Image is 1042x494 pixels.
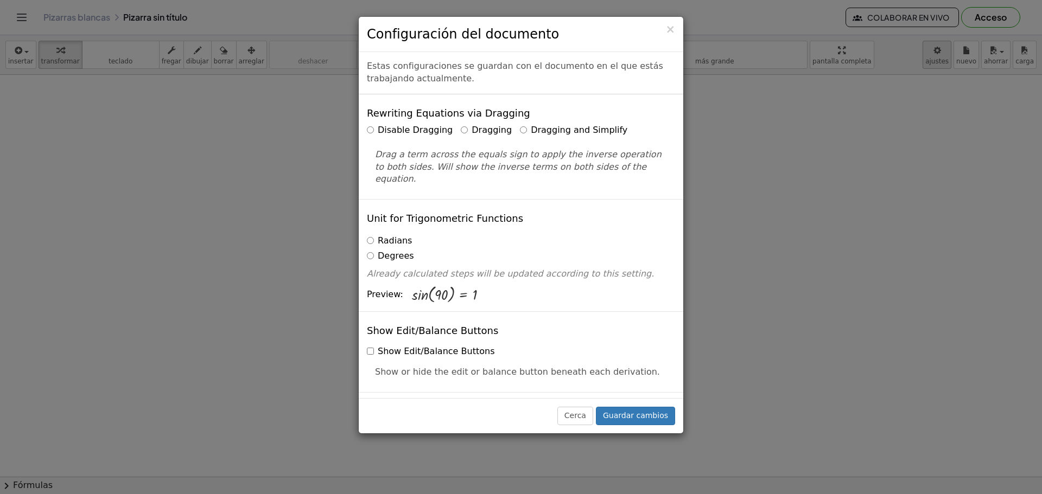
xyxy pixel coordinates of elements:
[367,126,374,133] input: Disable Dragging
[603,411,668,420] font: Guardar cambios
[665,23,675,36] font: ×
[557,407,593,425] button: Cerca
[367,325,498,336] h4: Show Edit/Balance Buttons
[367,124,453,137] label: Disable Dragging
[367,27,559,42] font: Configuración del documento
[367,213,523,224] h4: Unit for Trigonometric Functions
[564,411,586,420] font: Cerca
[367,237,374,244] input: Radians
[367,348,374,355] input: Show Edit/Balance Buttons
[367,345,494,358] label: Show Edit/Balance Buttons
[367,250,414,262] label: Degrees
[367,61,663,84] font: Estas configuraciones se guardan con el documento en el que estás trabajando actualmente.
[665,24,675,35] button: Cerca
[367,268,675,280] p: Already calculated steps will be updated according to this setting.
[375,366,667,378] p: Show or hide the edit or balance button beneath each derivation.
[367,235,412,247] label: Radians
[367,288,403,301] span: Preview:
[596,407,675,425] button: Guardar cambios
[461,124,512,137] label: Dragging
[367,108,530,119] h4: Rewriting Equations via Dragging
[461,126,468,133] input: Dragging
[367,252,374,259] input: Degrees
[520,124,627,137] label: Dragging and Simplify
[520,126,527,133] input: Dragging and Simplify
[375,149,667,186] p: Drag a term across the equals sign to apply the inverse operation to both sides. Will show the in...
